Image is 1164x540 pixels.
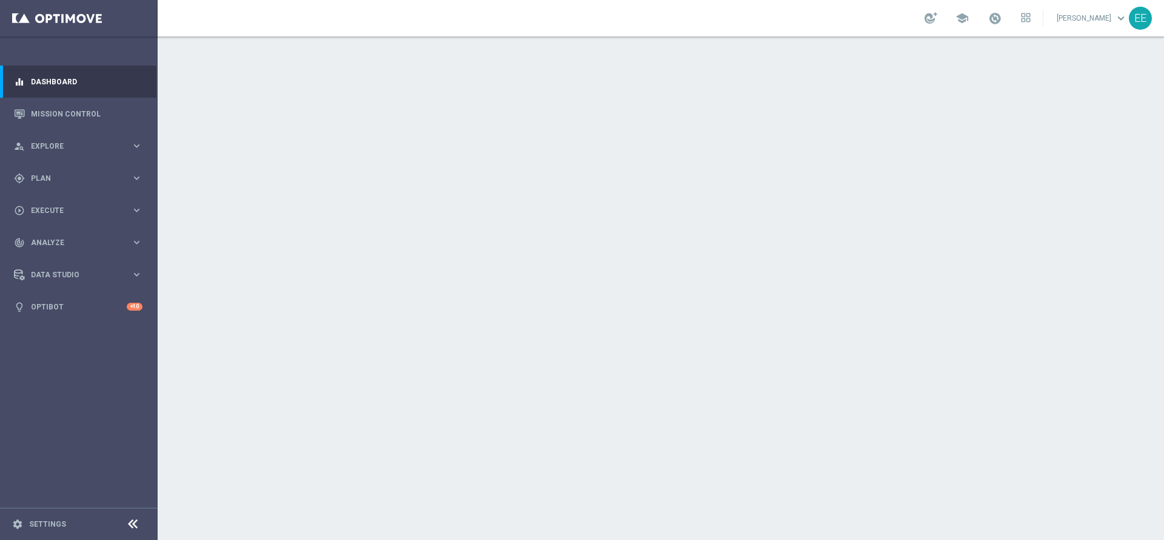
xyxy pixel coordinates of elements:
[127,303,142,311] div: +10
[31,175,131,182] span: Plan
[31,291,127,323] a: Optibot
[14,66,142,98] div: Dashboard
[29,521,66,528] a: Settings
[13,238,143,248] button: track_changes Analyze keyboard_arrow_right
[13,141,143,151] button: person_search Explore keyboard_arrow_right
[31,143,131,150] span: Explore
[13,109,143,119] button: Mission Control
[14,237,25,248] i: track_changes
[14,98,142,130] div: Mission Control
[131,140,142,152] i: keyboard_arrow_right
[131,237,142,248] i: keyboard_arrow_right
[13,270,143,280] button: Data Studio keyboard_arrow_right
[14,291,142,323] div: Optibot
[13,206,143,215] button: play_circle_outline Execute keyboard_arrow_right
[13,302,143,312] button: lightbulb Optibot +10
[14,302,25,312] i: lightbulb
[31,98,142,130] a: Mission Control
[31,66,142,98] a: Dashboard
[14,173,25,184] i: gps_fixed
[1129,7,1152,30] div: EE
[14,173,131,184] div: Plan
[1055,9,1129,27] a: [PERSON_NAME]keyboard_arrow_down
[14,76,25,87] i: equalizer
[14,237,131,248] div: Analyze
[131,172,142,184] i: keyboard_arrow_right
[14,269,131,280] div: Data Studio
[14,205,25,216] i: play_circle_outline
[14,141,25,152] i: person_search
[31,271,131,278] span: Data Studio
[31,239,131,246] span: Analyze
[955,12,969,25] span: school
[12,519,23,530] i: settings
[131,204,142,216] i: keyboard_arrow_right
[13,174,143,183] button: gps_fixed Plan keyboard_arrow_right
[131,269,142,280] i: keyboard_arrow_right
[14,141,131,152] div: Explore
[14,205,131,216] div: Execute
[31,207,131,214] span: Execute
[13,77,143,87] button: equalizer Dashboard
[1114,12,1128,25] span: keyboard_arrow_down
